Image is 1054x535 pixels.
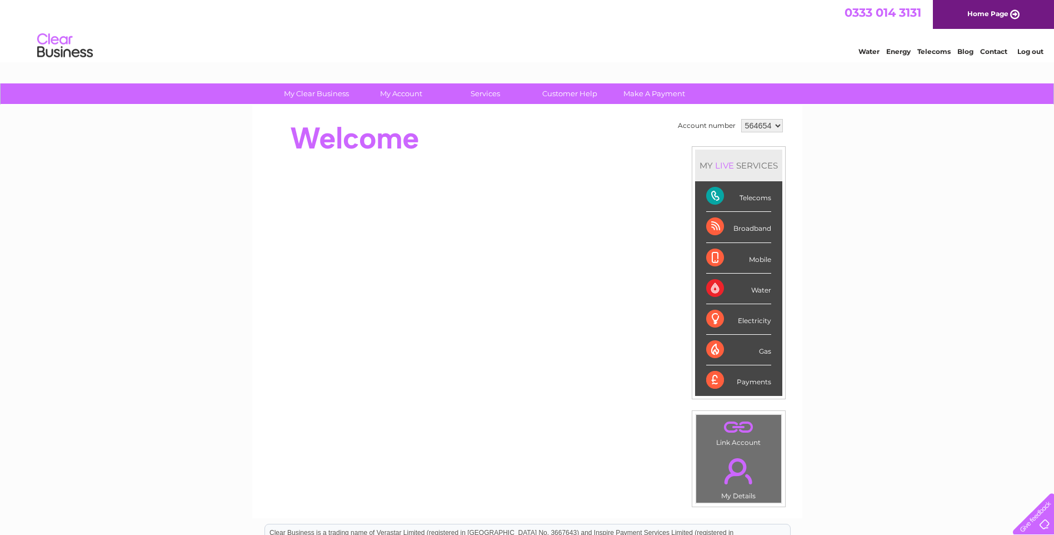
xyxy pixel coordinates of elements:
div: Broadband [706,212,771,242]
a: . [699,452,778,491]
a: Customer Help [524,83,616,104]
a: Make A Payment [608,83,700,104]
a: Blog [957,47,973,56]
a: Energy [886,47,911,56]
div: MY SERVICES [695,150,782,181]
td: Account number [675,116,738,135]
div: Water [706,274,771,304]
a: Water [858,47,880,56]
div: Telecoms [706,181,771,212]
td: My Details [696,449,782,503]
img: logo.png [37,29,93,63]
div: Mobile [706,243,771,274]
div: LIVE [713,160,736,171]
a: . [699,418,778,437]
a: Log out [1017,47,1043,56]
div: Clear Business is a trading name of Verastar Limited (registered in [GEOGRAPHIC_DATA] No. 3667643... [265,6,790,54]
a: Telecoms [917,47,951,56]
td: Link Account [696,414,782,449]
a: 0333 014 3131 [845,6,921,19]
div: Payments [706,365,771,395]
a: My Account [355,83,447,104]
a: Contact [980,47,1007,56]
div: Electricity [706,304,771,335]
div: Gas [706,335,771,365]
a: My Clear Business [271,83,362,104]
a: Services [439,83,531,104]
